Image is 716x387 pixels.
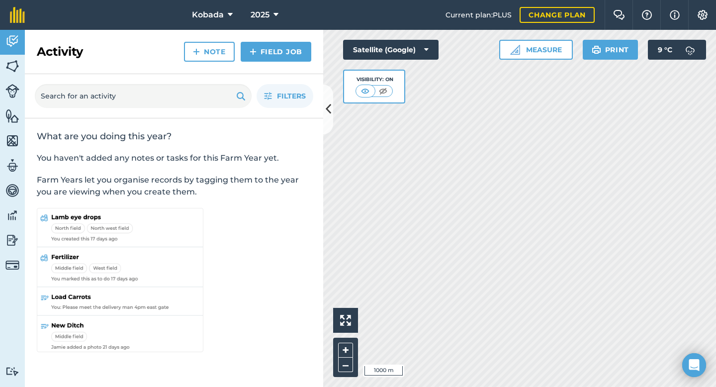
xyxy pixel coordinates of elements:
[251,9,269,21] span: 2025
[5,208,19,223] img: svg+xml;base64,PD94bWwgdmVyc2lvbj0iMS4wIiBlbmNvZGluZz0idXRmLTgiPz4KPCEtLSBHZW5lcmF0b3I6IEFkb2JlIE...
[5,233,19,248] img: svg+xml;base64,PD94bWwgdmVyc2lvbj0iMS4wIiBlbmNvZGluZz0idXRmLTgiPz4KPCEtLSBHZW5lcmF0b3I6IEFkb2JlIE...
[658,40,672,60] span: 9 ° C
[641,10,653,20] img: A question mark icon
[697,10,709,20] img: A cog icon
[5,367,19,376] img: svg+xml;base64,PD94bWwgdmVyc2lvbj0iMS4wIiBlbmNvZGluZz0idXRmLTgiPz4KPCEtLSBHZW5lcmF0b3I6IEFkb2JlIE...
[682,353,706,377] div: Open Intercom Messenger
[613,10,625,20] img: Two speech bubbles overlapping with the left bubble in the forefront
[338,343,353,358] button: +
[648,40,706,60] button: 9 °C
[37,152,311,164] p: You haven't added any notes or tasks for this Farm Year yet.
[236,90,246,102] img: svg+xml;base64,PHN2ZyB4bWxucz0iaHR0cDovL3d3dy53My5vcmcvMjAwMC9zdmciIHdpZHRoPSIxOSIgaGVpZ2h0PSIyNC...
[5,133,19,148] img: svg+xml;base64,PHN2ZyB4bWxucz0iaHR0cDovL3d3dy53My5vcmcvMjAwMC9zdmciIHdpZHRoPSI1NiIgaGVpZ2h0PSI2MC...
[257,84,313,108] button: Filters
[583,40,638,60] button: Print
[193,46,200,58] img: svg+xml;base64,PHN2ZyB4bWxucz0iaHR0cDovL3d3dy53My5vcmcvMjAwMC9zdmciIHdpZHRoPSIxNCIgaGVpZ2h0PSIyNC...
[680,40,700,60] img: svg+xml;base64,PD94bWwgdmVyc2lvbj0iMS4wIiBlbmNvZGluZz0idXRmLTgiPz4KPCEtLSBHZW5lcmF0b3I6IEFkb2JlIE...
[37,174,311,198] p: Farm Years let you organise records by tagging them to the year you are viewing when you create t...
[340,315,351,326] img: Four arrows, one pointing top left, one top right, one bottom right and the last bottom left
[338,358,353,372] button: –
[250,46,257,58] img: svg+xml;base64,PHN2ZyB4bWxucz0iaHR0cDovL3d3dy53My5vcmcvMjAwMC9zdmciIHdpZHRoPSIxNCIgaGVpZ2h0PSIyNC...
[377,86,389,96] img: svg+xml;base64,PHN2ZyB4bWxucz0iaHR0cDovL3d3dy53My5vcmcvMjAwMC9zdmciIHdpZHRoPSI1MCIgaGVpZ2h0PSI0MC...
[241,42,311,62] a: Field Job
[35,84,252,108] input: Search for an activity
[670,9,680,21] img: svg+xml;base64,PHN2ZyB4bWxucz0iaHR0cDovL3d3dy53My5vcmcvMjAwMC9zdmciIHdpZHRoPSIxNyIgaGVpZ2h0PSIxNy...
[5,84,19,98] img: svg+xml;base64,PD94bWwgdmVyc2lvbj0iMS4wIiBlbmNvZGluZz0idXRmLTgiPz4KPCEtLSBHZW5lcmF0b3I6IEFkb2JlIE...
[184,42,235,62] a: Note
[356,76,393,84] div: Visibility: On
[192,9,224,21] span: Kobada
[5,183,19,198] img: svg+xml;base64,PD94bWwgdmVyc2lvbj0iMS4wIiBlbmNvZGluZz0idXRmLTgiPz4KPCEtLSBHZW5lcmF0b3I6IEFkb2JlIE...
[277,91,306,101] span: Filters
[5,258,19,272] img: svg+xml;base64,PD94bWwgdmVyc2lvbj0iMS4wIiBlbmNvZGluZz0idXRmLTgiPz4KPCEtLSBHZW5lcmF0b3I6IEFkb2JlIE...
[5,108,19,123] img: svg+xml;base64,PHN2ZyB4bWxucz0iaHR0cDovL3d3dy53My5vcmcvMjAwMC9zdmciIHdpZHRoPSI1NiIgaGVpZ2h0PSI2MC...
[499,40,573,60] button: Measure
[37,44,83,60] h2: Activity
[520,7,595,23] a: Change plan
[5,34,19,49] img: svg+xml;base64,PD94bWwgdmVyc2lvbj0iMS4wIiBlbmNvZGluZz0idXRmLTgiPz4KPCEtLSBHZW5lcmF0b3I6IEFkb2JlIE...
[5,59,19,74] img: svg+xml;base64,PHN2ZyB4bWxucz0iaHR0cDovL3d3dy53My5vcmcvMjAwMC9zdmciIHdpZHRoPSI1NiIgaGVpZ2h0PSI2MC...
[37,130,311,142] h2: What are you doing this year?
[359,86,371,96] img: svg+xml;base64,PHN2ZyB4bWxucz0iaHR0cDovL3d3dy53My5vcmcvMjAwMC9zdmciIHdpZHRoPSI1MCIgaGVpZ2h0PSI0MC...
[510,45,520,55] img: Ruler icon
[343,40,439,60] button: Satellite (Google)
[10,7,25,23] img: fieldmargin Logo
[446,9,512,20] span: Current plan : PLUS
[5,158,19,173] img: svg+xml;base64,PD94bWwgdmVyc2lvbj0iMS4wIiBlbmNvZGluZz0idXRmLTgiPz4KPCEtLSBHZW5lcmF0b3I6IEFkb2JlIE...
[592,44,601,56] img: svg+xml;base64,PHN2ZyB4bWxucz0iaHR0cDovL3d3dy53My5vcmcvMjAwMC9zdmciIHdpZHRoPSIxOSIgaGVpZ2h0PSIyNC...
